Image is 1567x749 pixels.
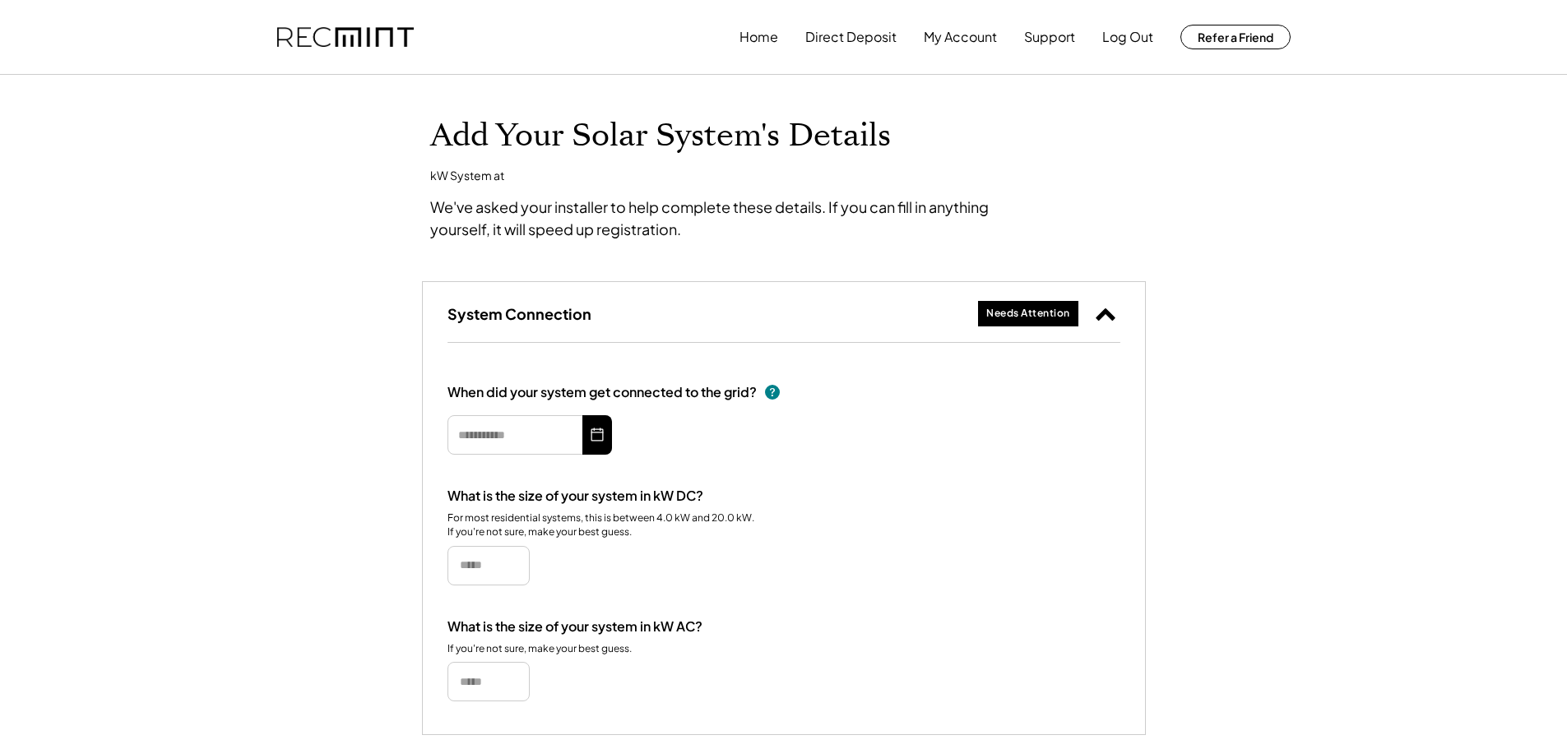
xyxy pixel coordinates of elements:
div: What is the size of your system in kW DC? [447,488,703,505]
div: If you're not sure, make your best guess. [447,642,632,656]
div: When did your system get connected to the grid? [447,384,757,401]
div: Needs Attention [986,307,1070,321]
img: recmint-logotype%403x.png [277,27,414,48]
div: We've asked your installer to help complete these details. If you can fill in anything yourself, ... [430,196,1047,240]
button: Direct Deposit [805,21,897,53]
button: My Account [924,21,997,53]
h1: Add Your Solar System's Details [430,117,1138,155]
button: Home [739,21,778,53]
h3: System Connection [447,304,591,323]
div: For most residential systems, this is between 4.0 kW and 20.0 kW. If you're not sure, make your b... [447,511,756,539]
div: What is the size of your system in kW AC? [447,618,702,636]
button: Refer a Friend [1180,25,1291,49]
div: kW System at [430,168,504,184]
button: Support [1024,21,1075,53]
button: Log Out [1102,21,1153,53]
